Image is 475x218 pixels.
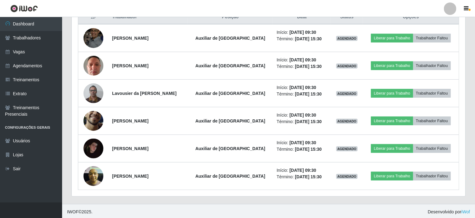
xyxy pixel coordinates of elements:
[277,174,327,180] li: Término:
[84,139,103,158] img: 1754262988923.jpeg
[295,119,322,124] time: [DATE] 15:30
[84,80,103,106] img: 1746326143997.jpeg
[84,52,103,79] img: 1740505535016.jpeg
[84,25,103,51] img: 1655477118165.jpeg
[67,209,79,214] span: IWOF
[277,29,327,36] li: Início:
[336,91,358,96] span: AGENDADO
[277,118,327,125] li: Término:
[371,61,413,70] button: Liberar para Trabalho
[295,174,322,179] time: [DATE] 15:30
[289,57,316,62] time: [DATE] 09:30
[67,209,93,215] span: © 2025 .
[336,119,358,124] span: AGENDADO
[195,36,265,41] strong: Auxiliar de [GEOGRAPHIC_DATA]
[413,117,451,125] button: Trabalhador Faltou
[295,64,322,69] time: [DATE] 15:30
[295,147,322,152] time: [DATE] 15:30
[289,30,316,35] time: [DATE] 09:30
[10,5,38,12] img: CoreUI Logo
[195,146,265,151] strong: Auxiliar de [GEOGRAPHIC_DATA]
[112,91,177,96] strong: Lavousier da [PERSON_NAME]
[195,118,265,123] strong: Auxiliar de [GEOGRAPHIC_DATA]
[413,61,451,70] button: Trabalhador Faltou
[195,63,265,68] strong: Auxiliar de [GEOGRAPHIC_DATA]
[112,146,148,151] strong: [PERSON_NAME]
[112,118,148,123] strong: [PERSON_NAME]
[277,57,327,63] li: Início:
[336,174,358,179] span: AGENDADO
[112,36,148,41] strong: [PERSON_NAME]
[295,91,322,96] time: [DATE] 15:30
[295,36,322,41] time: [DATE] 15:30
[413,144,451,153] button: Trabalhador Faltou
[336,36,358,41] span: AGENDADO
[413,34,451,42] button: Trabalhador Faltou
[289,85,316,90] time: [DATE] 09:30
[371,34,413,42] button: Liberar para Trabalho
[277,167,327,174] li: Início:
[277,63,327,70] li: Término:
[289,140,316,145] time: [DATE] 09:30
[277,140,327,146] li: Início:
[277,91,327,97] li: Término:
[195,174,265,179] strong: Auxiliar de [GEOGRAPHIC_DATA]
[413,172,451,180] button: Trabalhador Faltou
[277,146,327,153] li: Término:
[336,64,358,69] span: AGENDADO
[277,84,327,91] li: Início:
[277,112,327,118] li: Início:
[371,172,413,180] button: Liberar para Trabalho
[461,209,470,214] a: iWof
[195,91,265,96] strong: Auxiliar de [GEOGRAPHIC_DATA]
[112,63,148,68] strong: [PERSON_NAME]
[84,99,103,143] img: 1755034904390.jpeg
[84,163,103,189] img: 1755557335737.jpeg
[289,168,316,173] time: [DATE] 09:30
[277,36,327,42] li: Término:
[289,113,316,118] time: [DATE] 09:30
[336,146,358,151] span: AGENDADO
[112,174,148,179] strong: [PERSON_NAME]
[371,117,413,125] button: Liberar para Trabalho
[371,144,413,153] button: Liberar para Trabalho
[413,89,451,98] button: Trabalhador Faltou
[371,89,413,98] button: Liberar para Trabalho
[428,209,470,215] span: Desenvolvido por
